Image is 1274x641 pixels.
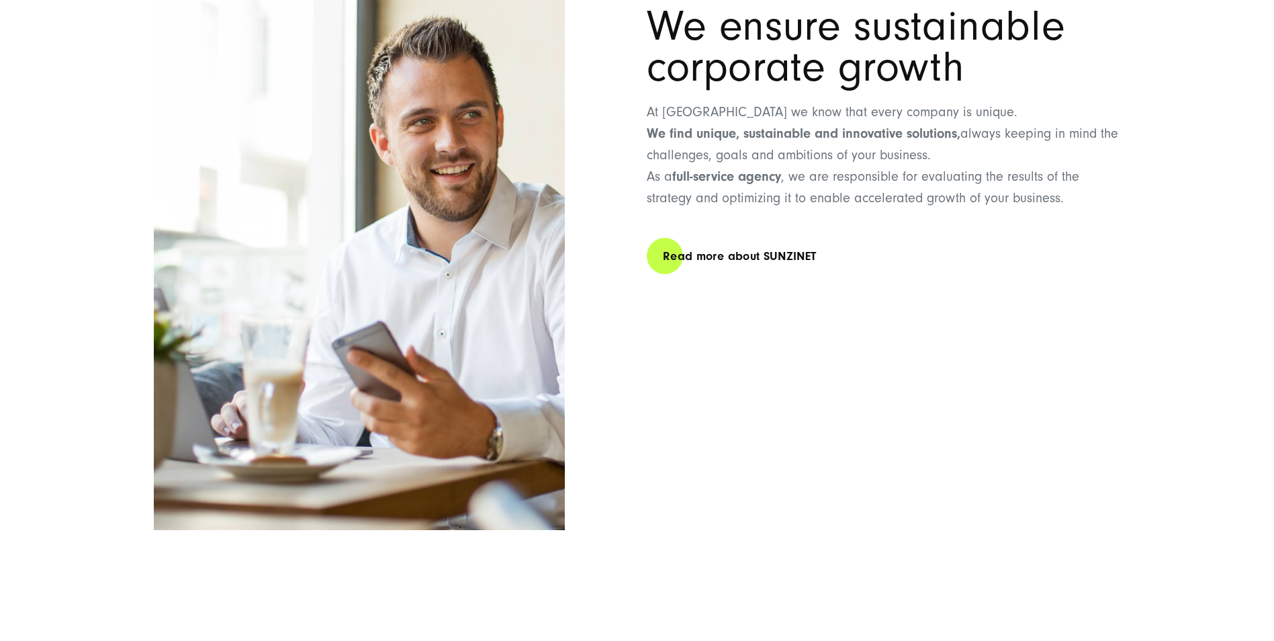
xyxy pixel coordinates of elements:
[647,101,1121,209] p: At [GEOGRAPHIC_DATA] we know that every company is unique. always keeping in mind the challenges,...
[647,237,833,275] a: Read more about SUNZINET
[672,169,781,184] strong: full-service agency
[647,6,1121,88] h2: We ensure sustainable corporate growth
[647,126,960,141] strong: We find unique, sustainable and innovative solutions,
